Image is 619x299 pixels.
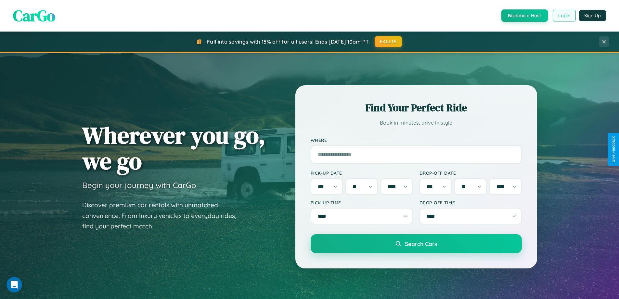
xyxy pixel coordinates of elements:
iframe: Intercom live chat [6,277,22,292]
p: Book in minutes, drive in style [311,118,522,128]
div: Give Feedback [611,136,616,163]
button: FALL15 [375,36,402,47]
label: Where [311,137,522,143]
label: Pick-up Date [311,170,413,176]
p: Discover premium car rentals with unmatched convenience. From luxury vehicles to everyday rides, ... [82,200,245,232]
button: Search Cars [311,234,522,253]
h2: Find Your Perfect Ride [311,101,522,115]
h1: Wherever you go, we go [82,122,265,174]
button: Login [553,10,576,21]
label: Drop-off Date [419,170,522,176]
label: Pick-up Time [311,200,413,205]
span: Fall into savings with 15% off for all users! Ends [DATE] 10am PT. [207,38,370,45]
span: CarGo [13,5,55,26]
h3: Begin your journey with CarGo [82,180,196,190]
label: Drop-off Time [419,200,522,205]
button: Become a Host [501,9,548,22]
span: Search Cars [405,240,437,247]
button: Sign Up [579,10,606,21]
